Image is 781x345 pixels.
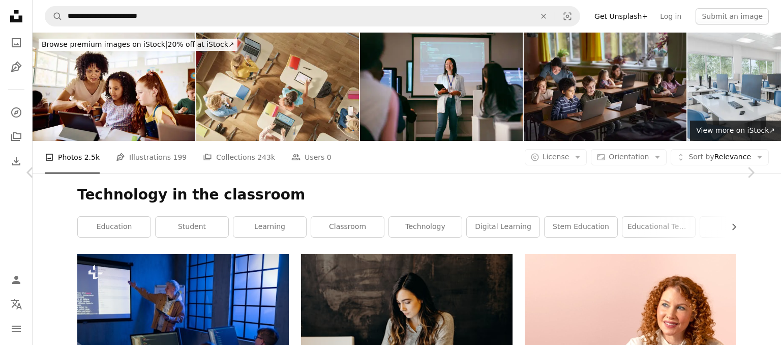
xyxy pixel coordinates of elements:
a: Explore [6,102,26,123]
a: Log in [654,8,687,24]
button: scroll list to the right [725,217,736,237]
span: License [543,153,569,161]
button: License [525,149,587,165]
a: technology [389,217,462,237]
img: Young female teacher guiding schoolgirls using digital tablet, sitting at desk in class [33,33,195,141]
a: Log in / Sign up [6,270,26,290]
a: Next [720,124,781,221]
button: Visual search [555,7,580,26]
a: View more on iStock↗ [690,121,781,141]
form: Find visuals sitewide [45,6,580,26]
button: Language [6,294,26,314]
img: Multi Ethnic Group of Students Engaged in STEM During a Collaborative Coding Lecture [360,33,523,141]
a: learning [233,217,306,237]
a: Collections 243k [203,141,275,174]
a: Photos [6,33,26,53]
span: View more on iStock ↗ [696,126,775,134]
button: Search Unsplash [45,7,63,26]
a: Illustrations 199 [116,141,187,174]
a: Get Unsplash+ [588,8,654,24]
a: educational technology [622,217,695,237]
h1: Technology in the classroom [77,186,736,204]
a: education [78,217,151,237]
img: Elementary students e-learning over laptops in the classroom. [524,33,686,141]
a: woman wearing white dress shirt using holding black leather case on brown wooden table [301,320,513,329]
button: Sort byRelevance [671,149,769,165]
span: Relevance [688,152,751,162]
a: student [156,217,228,237]
a: Browse premium images on iStock|20% off at iStock↗ [33,33,244,57]
a: Users 0 [291,141,332,174]
a: digital learning [467,217,539,237]
span: 0 [327,152,332,163]
span: Sort by [688,153,714,161]
span: Browse premium images on iStock | [42,40,167,48]
button: Clear [532,7,555,26]
span: Orientation [609,153,649,161]
div: 20% off at iStock ↗ [39,39,237,51]
img: Top View Shot in Elementary School Computer Science Classroom: Children Sitting at their School D... [196,33,359,141]
button: Menu [6,319,26,339]
button: Submit an image [696,8,769,24]
a: Illustrations [6,57,26,77]
a: stem education [545,217,617,237]
span: 199 [173,152,187,163]
a: classroom [311,217,384,237]
a: A teacher giving computer science lecture to young students in dark room. Room. Explaining Inform... [77,320,289,329]
a: child [700,217,773,237]
button: Orientation [591,149,667,165]
span: 243k [257,152,275,163]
